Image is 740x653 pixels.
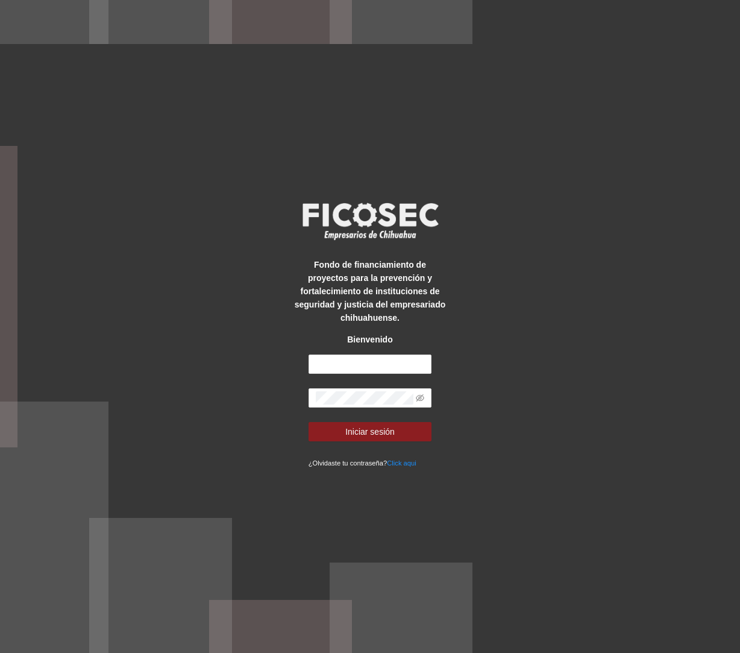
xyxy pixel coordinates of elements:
small: ¿Olvidaste tu contraseña? [309,459,416,467]
strong: Bienvenido [347,335,392,344]
button: Iniciar sesión [309,422,432,441]
img: logo [295,199,445,244]
a: Click aqui [387,459,416,467]
span: eye-invisible [416,394,424,402]
span: Iniciar sesión [345,425,395,438]
strong: Fondo de financiamiento de proyectos para la prevención y fortalecimiento de instituciones de seg... [295,260,446,323]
